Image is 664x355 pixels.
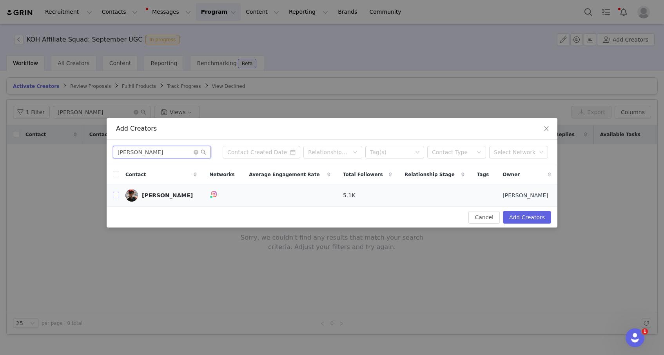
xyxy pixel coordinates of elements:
span: 1 [642,328,648,335]
span: Total Followers [343,171,383,178]
div: Contact Type [432,148,473,156]
input: Search... [113,146,211,158]
button: Add Creators [503,211,551,224]
i: icon: down [415,150,420,155]
img: c572003f-67c9-4714-b9a1-14f30404aedc--s.jpg [125,189,138,202]
button: Close [535,118,557,140]
div: [PERSON_NAME] [142,192,193,198]
div: Relationship Stage [308,148,349,156]
span: Relationship Stage [405,171,455,178]
i: icon: down [477,150,481,155]
button: Cancel [468,211,499,224]
span: Contact [125,171,146,178]
i: icon: down [539,150,544,155]
iframe: Intercom live chat [626,328,644,347]
span: Tags [477,171,489,178]
input: Contact Created Date [223,146,300,158]
i: icon: calendar [290,149,296,155]
div: Tag(s) [370,148,412,156]
span: [PERSON_NAME] [503,191,548,200]
span: 5.1K [343,191,355,200]
span: Networks [209,171,234,178]
i: icon: close-circle [194,150,198,155]
a: [PERSON_NAME] [125,189,197,202]
span: Average Engagement Rate [249,171,319,178]
img: instagram.svg [211,191,217,197]
span: Owner [503,171,520,178]
i: icon: down [353,150,357,155]
div: Add Creators [116,124,548,133]
div: Select Network [494,148,536,156]
i: icon: close [543,126,550,132]
i: icon: search [201,149,206,155]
